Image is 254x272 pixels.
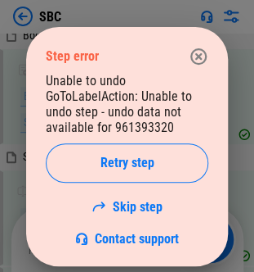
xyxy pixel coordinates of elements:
[100,156,154,170] span: Retry step
[46,143,208,183] button: Retry step
[46,48,99,64] div: Step error
[91,199,163,215] a: Skip step
[95,231,179,247] span: Contact support
[75,232,88,245] img: Support
[46,73,208,247] div: Unable to undo GoToLabelAction: Unable to undo step - undo data not available for 961393320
